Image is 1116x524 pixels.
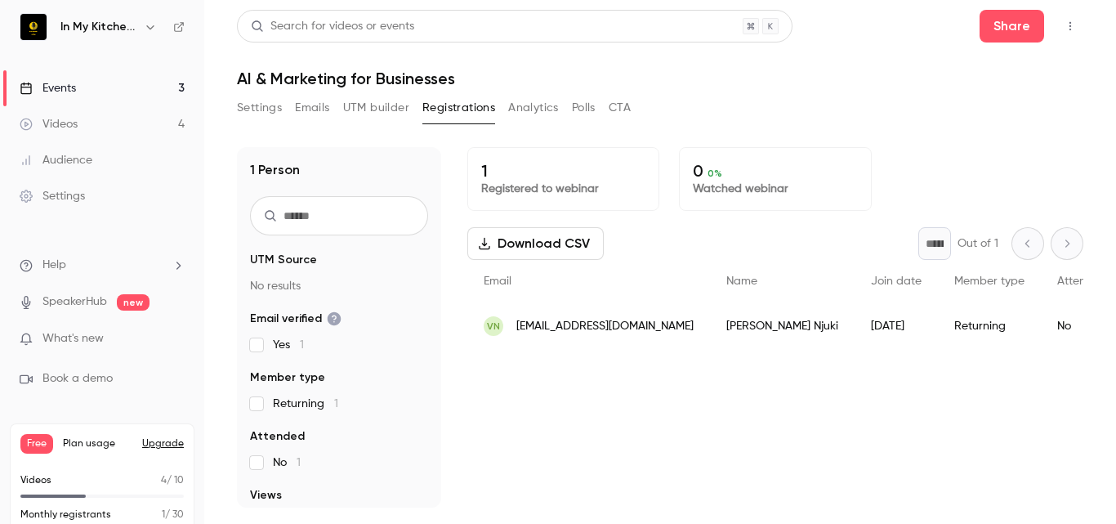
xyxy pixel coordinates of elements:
[20,434,53,454] span: Free
[42,257,66,274] span: Help
[20,473,51,488] p: Videos
[343,95,409,121] button: UTM builder
[484,275,511,287] span: Email
[142,437,184,450] button: Upgrade
[422,95,495,121] button: Registrations
[710,303,855,349] div: [PERSON_NAME] Njuki
[237,69,1083,88] h1: AI & Marketing for Businesses
[20,152,92,168] div: Audience
[162,510,165,520] span: 1
[481,181,645,197] p: Registered to webinar
[508,95,559,121] button: Analytics
[300,339,304,351] span: 1
[20,80,76,96] div: Events
[467,227,604,260] button: Download CSV
[938,303,1041,349] div: Returning
[251,18,414,35] div: Search for videos or events
[708,168,722,179] span: 0 %
[273,337,304,353] span: Yes
[60,19,137,35] h6: In My Kitchen With [PERSON_NAME]
[117,294,150,311] span: new
[1057,275,1107,287] span: Attended
[250,160,300,180] h1: 1 Person
[20,14,47,40] img: In My Kitchen With Yvonne
[693,161,857,181] p: 0
[980,10,1044,43] button: Share
[487,319,500,334] span: VN
[693,181,857,197] p: Watched webinar
[63,437,132,450] span: Plan usage
[871,275,922,287] span: Join date
[161,476,167,486] span: 4
[20,257,185,274] li: help-dropdown-opener
[855,303,938,349] div: [DATE]
[297,457,301,468] span: 1
[20,116,78,132] div: Videos
[334,398,338,410] span: 1
[250,252,317,268] span: UTM Source
[572,95,596,121] button: Polls
[954,275,1024,287] span: Member type
[273,396,338,412] span: Returning
[161,473,184,488] p: / 10
[237,95,282,121] button: Settings
[42,330,104,347] span: What's new
[42,370,113,387] span: Book a demo
[250,311,341,327] span: Email verified
[250,487,282,504] span: Views
[250,278,428,294] p: No results
[20,188,85,204] div: Settings
[295,95,329,121] button: Emails
[42,293,107,311] a: SpeakerHub
[250,369,325,386] span: Member type
[958,235,998,252] p: Out of 1
[609,95,631,121] button: CTA
[273,455,301,471] span: No
[20,508,111,522] p: Monthly registrants
[250,428,305,445] span: Attended
[726,275,757,287] span: Name
[481,161,645,181] p: 1
[516,318,694,335] span: [EMAIL_ADDRESS][DOMAIN_NAME]
[162,508,184,522] p: / 30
